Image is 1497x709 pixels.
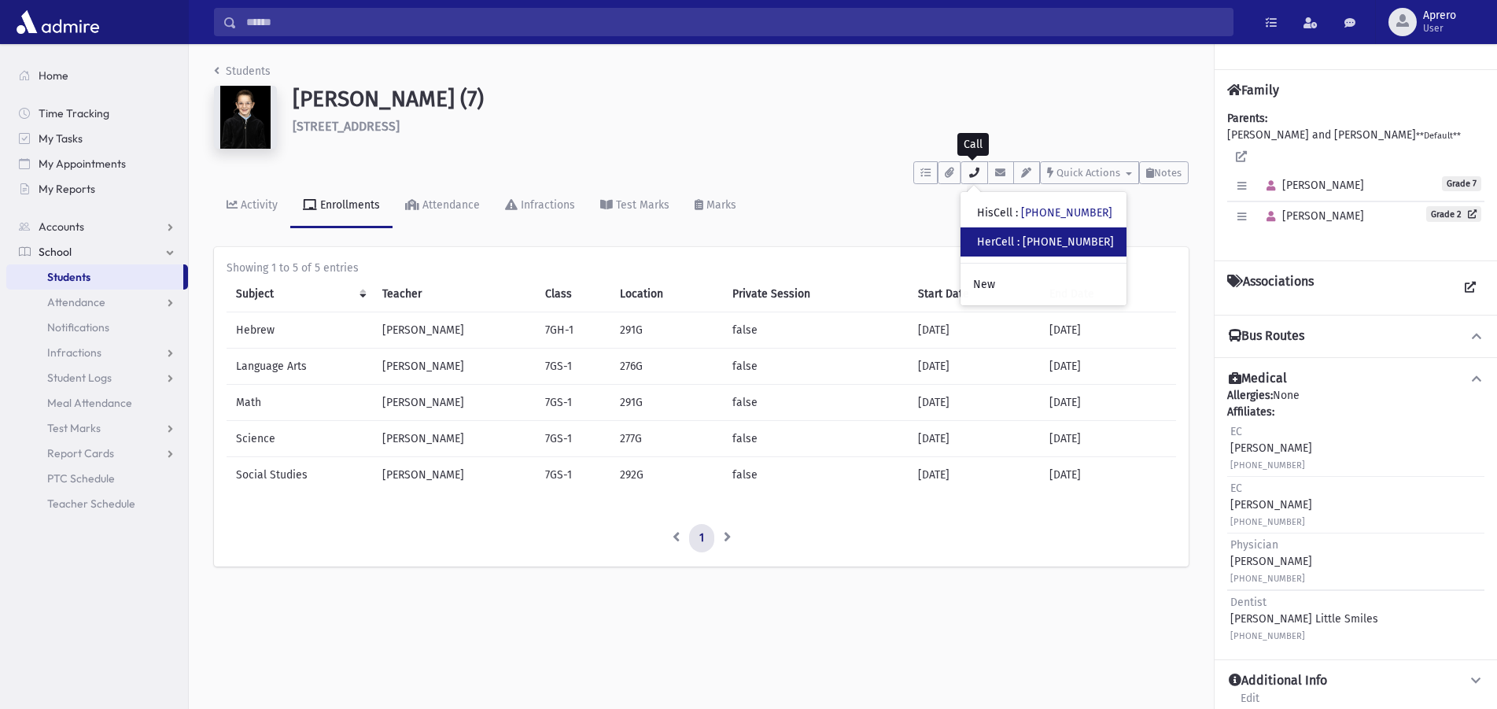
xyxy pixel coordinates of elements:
[536,276,610,312] th: Class
[1230,631,1305,641] small: [PHONE_NUMBER]
[1227,673,1484,689] button: Additional Info
[373,457,535,493] td: [PERSON_NAME]
[373,276,535,312] th: Teacher
[610,349,723,385] td: 276G
[518,198,575,212] div: Infractions
[492,184,588,228] a: Infractions
[1230,460,1305,471] small: [PHONE_NUMBER]
[6,491,188,516] a: Teacher Schedule
[723,385,909,421] td: false
[6,239,188,264] a: School
[6,126,188,151] a: My Tasks
[536,421,610,457] td: 7GS-1
[536,385,610,421] td: 7GS-1
[723,421,909,457] td: false
[1426,206,1481,222] a: Grade 2
[39,245,72,259] span: School
[723,276,909,312] th: Private Session
[1230,596,1267,609] span: Dentist
[293,86,1189,113] h1: [PERSON_NAME] (7)
[536,349,610,385] td: 7GS-1
[373,385,535,421] td: [PERSON_NAME]
[393,184,492,228] a: Attendance
[909,349,1039,385] td: [DATE]
[1040,312,1176,349] td: [DATE]
[47,471,115,486] span: PTC Schedule
[610,421,723,457] td: 277G
[1230,574,1305,584] small: [PHONE_NUMBER]
[6,365,188,390] a: Student Logs
[47,320,109,334] span: Notifications
[610,276,723,312] th: Location
[1229,673,1327,689] h4: Additional Info
[909,276,1039,312] th: Start Date
[610,385,723,421] td: 291G
[1230,537,1312,586] div: [PERSON_NAME]
[6,390,188,415] a: Meal Attendance
[6,151,188,176] a: My Appointments
[373,349,535,385] td: [PERSON_NAME]
[909,457,1039,493] td: [DATE]
[909,421,1039,457] td: [DATE]
[723,349,909,385] td: false
[47,345,101,360] span: Infractions
[227,385,373,421] td: Math
[1227,387,1484,647] div: None
[1230,594,1378,644] div: [PERSON_NAME] Little Smiles
[39,220,84,234] span: Accounts
[689,524,714,552] a: 1
[723,312,909,349] td: false
[682,184,749,228] a: Marks
[1056,167,1120,179] span: Quick Actions
[6,290,188,315] a: Attendance
[6,340,188,365] a: Infractions
[1040,385,1176,421] td: [DATE]
[47,396,132,410] span: Meal Attendance
[588,184,682,228] a: Test Marks
[237,8,1233,36] input: Search
[1259,179,1364,192] span: [PERSON_NAME]
[1023,235,1114,249] a: [PHONE_NUMBER]
[610,457,723,493] td: 292G
[1230,423,1312,473] div: [PERSON_NAME]
[1016,206,1018,220] span: :
[227,421,373,457] td: Science
[6,101,188,126] a: Time Tracking
[47,446,114,460] span: Report Cards
[1227,389,1273,402] b: Allergies:
[610,312,723,349] td: 291G
[419,198,480,212] div: Attendance
[6,441,188,466] a: Report Cards
[39,182,95,196] span: My Reports
[227,276,373,312] th: Subject
[227,260,1176,276] div: Showing 1 to 5 of 5 entries
[47,497,135,511] span: Teacher Schedule
[39,106,109,120] span: Time Tracking
[961,270,1126,299] a: New
[214,65,271,78] a: Students
[1227,274,1314,302] h4: Associations
[1230,517,1305,527] small: [PHONE_NUMBER]
[47,371,112,385] span: Student Logs
[6,214,188,239] a: Accounts
[293,119,1189,134] h6: [STREET_ADDRESS]
[373,312,535,349] td: [PERSON_NAME]
[238,198,278,212] div: Activity
[1230,482,1242,495] span: EC
[1230,425,1242,438] span: EC
[227,312,373,349] td: Hebrew
[1227,83,1279,98] h4: Family
[1442,176,1481,191] span: Grade 7
[6,176,188,201] a: My Reports
[1040,161,1139,184] button: Quick Actions
[613,198,669,212] div: Test Marks
[6,466,188,491] a: PTC Schedule
[13,6,103,38] img: AdmirePro
[1227,405,1274,419] b: Affiliates:
[1259,209,1364,223] span: [PERSON_NAME]
[290,184,393,228] a: Enrollments
[39,131,83,146] span: My Tasks
[536,312,610,349] td: 7GH-1
[1021,206,1112,220] a: [PHONE_NUMBER]
[214,184,290,228] a: Activity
